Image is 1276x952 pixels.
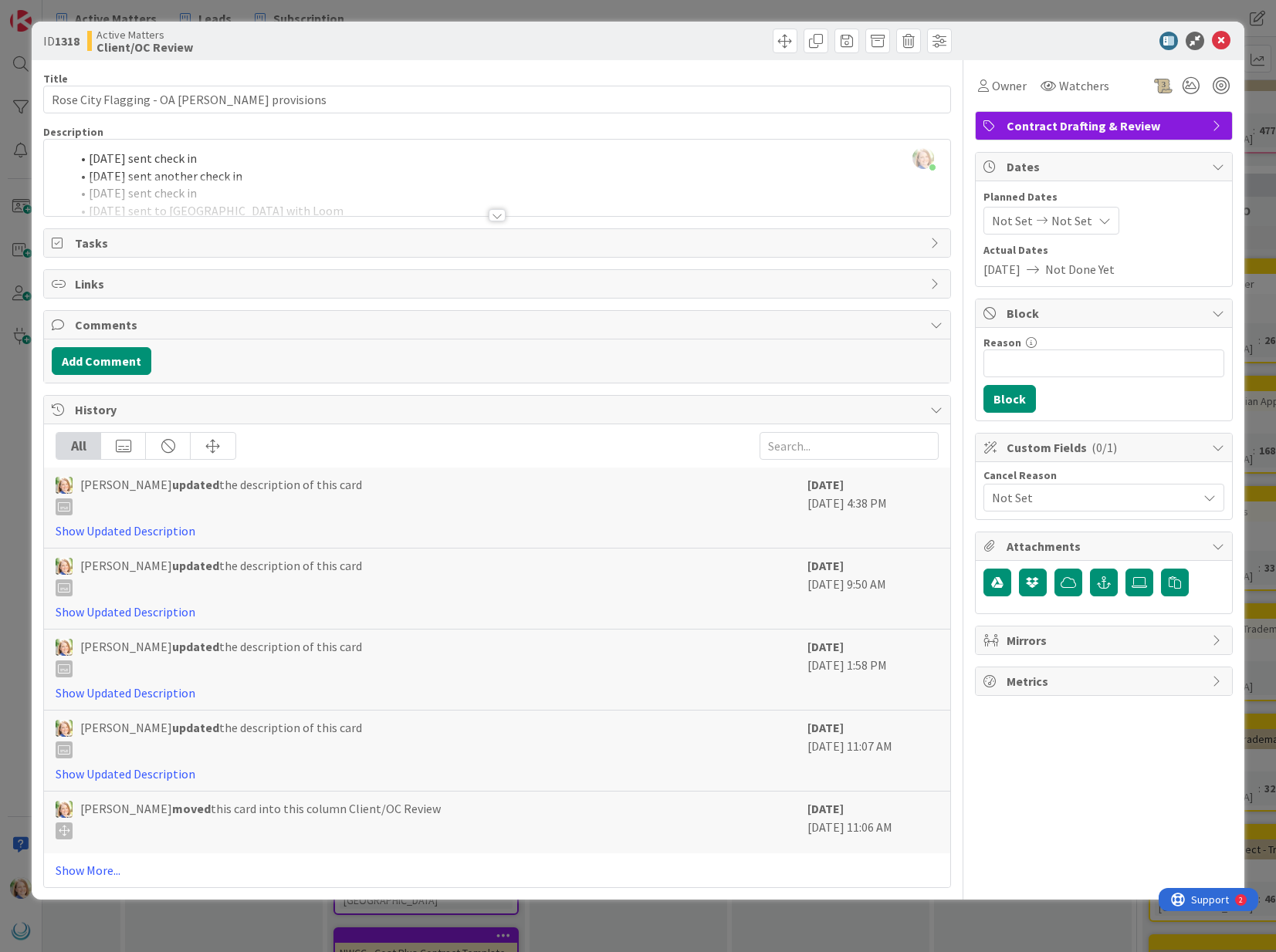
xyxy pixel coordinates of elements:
span: [PERSON_NAME] this card into this column Client/OC Review [80,799,441,839]
a: Show Updated Description [56,604,195,619]
b: updated [172,639,219,654]
span: Description [43,125,103,139]
b: [DATE] [807,477,844,492]
li: [DATE] sent check in [70,150,942,167]
li: [DATE] sent another check in [70,167,942,185]
span: Actual Dates [983,242,1224,258]
span: Custom Fields [1007,438,1204,457]
span: ( 0/1 ) [1092,440,1117,455]
button: Add Comment [52,347,151,375]
span: Contract Drafting & Review [1007,116,1204,135]
span: Comments [75,316,922,334]
span: Not Set [1051,211,1092,230]
div: [DATE] 11:06 AM [807,799,939,846]
div: [DATE] 4:38 PM [807,475,939,540]
a: Show More... [56,861,938,879]
span: Dates [1007,157,1204,176]
button: Block [983,385,1036,413]
b: updated [172,558,219,573]
span: Planned Dates [983,189,1224,205]
span: Tasks [75,234,922,252]
span: [PERSON_NAME] the description of this card [80,637,362,677]
img: Sl300r1zNejTcUF0uYcJund7nRpyjiOK.jpg [912,147,934,169]
span: ID [43,32,80,50]
div: All [56,433,101,459]
span: [PERSON_NAME] the description of this card [80,475,362,515]
span: Mirrors [1007,631,1204,650]
span: Attachments [1007,537,1204,555]
span: History [75,400,922,419]
b: [DATE] [807,558,844,573]
label: Reason [983,336,1021,349]
span: Not Done Yet [1045,260,1115,279]
a: Show Updated Description [56,523,195,538]
span: Metrics [1007,672,1204,690]
span: Not Set [992,211,1033,230]
b: [DATE] [807,801,844,816]
b: updated [172,477,219,492]
span: Support [32,2,70,21]
b: [DATE] [807,639,844,654]
span: Block [1007,304,1204,322]
span: Watchers [1059,76,1109,95]
div: Cancel Reason [983,470,1224,481]
img: AD [56,558,73,575]
input: type card name here... [43,86,950,113]
b: [DATE] [807,720,844,735]
img: AD [56,639,73,656]
b: 1318 [55,33,80,49]
div: 2 [80,6,84,19]
img: AD [56,720,73,737]
div: [DATE] 1:58 PM [807,637,939,702]
span: Active Matters [96,29,193,41]
span: [PERSON_NAME] the description of this card [80,556,362,596]
b: updated [172,720,219,735]
b: moved [172,801,211,816]
label: Title [43,72,68,86]
a: Show Updated Description [56,685,195,700]
span: Links [75,275,922,293]
img: AD [56,801,73,818]
div: [DATE] 11:07 AM [807,718,939,783]
img: AD [56,477,73,494]
div: [DATE] 9:50 AM [807,556,939,621]
b: Client/OC Review [96,41,193,53]
span: Not Set [992,488,1197,507]
span: [PERSON_NAME] the description of this card [80,718,362,758]
span: Owner [992,76,1027,95]
a: Show Updated Description [56,766,195,782]
input: Search... [760,432,939,460]
span: [DATE] [983,260,1020,279]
